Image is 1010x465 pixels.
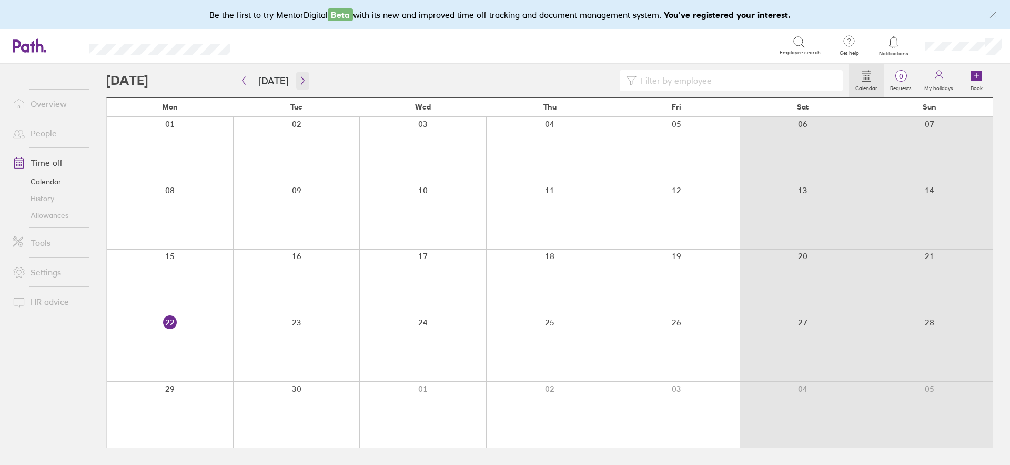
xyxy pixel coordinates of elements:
span: Wed [415,103,431,111]
span: Get help [832,50,866,56]
span: Sun [923,103,936,111]
span: Beta [328,8,353,21]
a: People [4,123,89,144]
span: Mon [162,103,178,111]
input: Filter by employee [637,71,836,91]
span: Sat [797,103,809,111]
span: 0 [884,72,918,81]
b: You've registered your interest. [664,9,791,20]
div: Search [258,41,285,50]
a: Book [959,64,993,97]
button: [DATE] [250,72,297,90]
a: Tools [4,232,89,253]
a: Calendar [849,64,884,97]
a: Calendar [4,173,89,190]
div: Be the first to try MentorDigital with its new and improved time off tracking and document manage... [209,8,801,21]
label: Requests [884,82,918,92]
a: 0Requests [884,64,918,97]
label: My holidays [918,82,959,92]
span: Tue [290,103,302,111]
a: Time off [4,152,89,173]
a: My holidays [918,64,959,97]
a: Allowances [4,207,89,224]
a: Settings [4,262,89,283]
span: Fri [672,103,681,111]
span: Notifications [877,51,911,57]
a: HR advice [4,291,89,312]
a: History [4,190,89,207]
a: Notifications [877,35,911,57]
label: Book [964,82,989,92]
a: Overview [4,93,89,114]
span: Employee search [780,50,821,56]
span: Thu [543,103,557,111]
label: Calendar [849,82,884,92]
